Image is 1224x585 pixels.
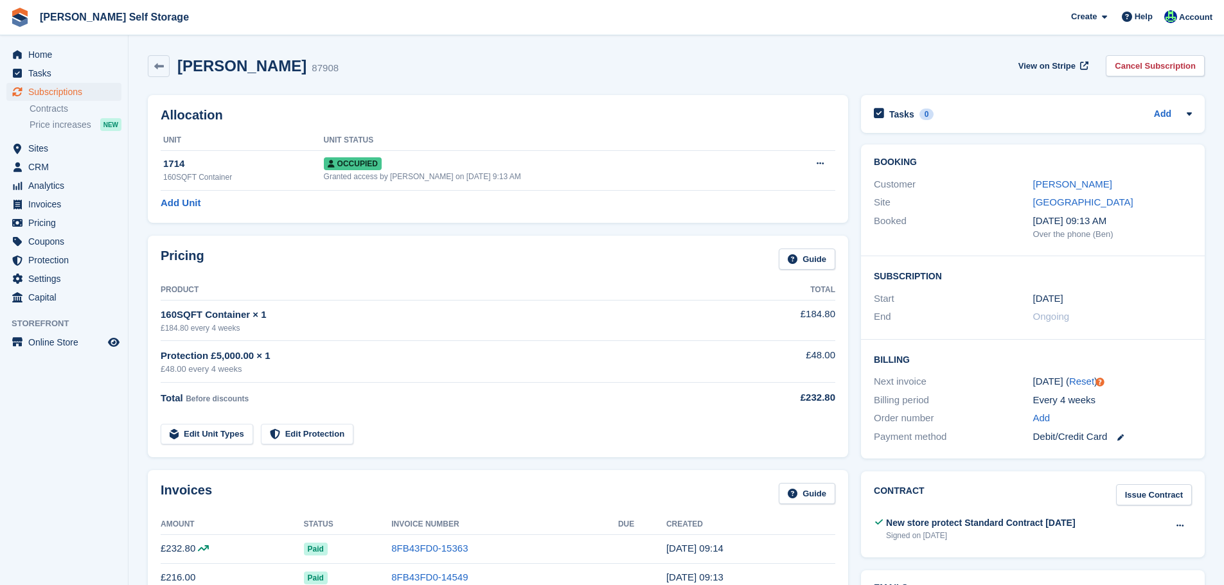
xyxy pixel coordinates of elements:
[666,543,723,554] time: 2025-09-17 08:14:11 UTC
[6,139,121,157] a: menu
[28,288,105,306] span: Capital
[161,483,212,504] h2: Invoices
[304,572,328,584] span: Paid
[28,139,105,157] span: Sites
[874,393,1033,408] div: Billing period
[874,310,1033,324] div: End
[10,8,30,27] img: stora-icon-8386f47178a22dfd0bd8f6a31ec36ba5ce8667c1dd55bd0f319d3a0aa187defe.svg
[161,534,304,563] td: £232.80
[874,374,1033,389] div: Next invoice
[1033,196,1133,207] a: [GEOGRAPHIC_DATA]
[161,424,253,445] a: Edit Unit Types
[261,424,353,445] a: Edit Protection
[1033,179,1112,189] a: [PERSON_NAME]
[391,543,468,554] a: 8FB43FD0-15363
[6,46,121,64] a: menu
[177,57,306,74] h2: [PERSON_NAME]
[6,333,121,351] a: menu
[161,196,200,211] a: Add Unit
[6,270,121,288] a: menu
[732,300,835,340] td: £184.80
[161,130,324,151] th: Unit
[1164,10,1177,23] img: Jenna Kennedy
[312,61,339,76] div: 87908
[6,177,121,195] a: menu
[666,514,835,535] th: Created
[30,119,91,131] span: Price increases
[1033,430,1192,444] div: Debit/Credit Card
[161,392,183,403] span: Total
[1033,292,1063,306] time: 2025-05-28 00:00:00 UTC
[161,363,732,376] div: £48.00 every 4 weeks
[6,195,121,213] a: menu
[28,214,105,232] span: Pricing
[106,335,121,350] a: Preview store
[874,353,1192,365] h2: Billing
[324,130,774,151] th: Unit Status
[874,214,1033,241] div: Booked
[100,118,121,131] div: NEW
[666,572,723,582] time: 2025-08-20 08:13:57 UTC
[28,232,105,250] span: Coupons
[324,157,382,170] span: Occupied
[874,269,1192,282] h2: Subscription
[161,308,732,322] div: 160SQFT Container × 1
[161,280,732,301] th: Product
[1013,55,1091,76] a: View on Stripe
[1033,214,1192,229] div: [DATE] 09:13 AM
[732,280,835,301] th: Total
[28,64,105,82] span: Tasks
[28,195,105,213] span: Invoices
[30,103,121,115] a: Contracts
[874,292,1033,306] div: Start
[35,6,194,28] a: [PERSON_NAME] Self Storage
[163,171,324,183] div: 160SQFT Container
[874,411,1033,426] div: Order number
[6,288,121,306] a: menu
[161,349,732,363] div: Protection £5,000.00 × 1
[304,514,392,535] th: Status
[874,177,1033,192] div: Customer
[6,232,121,250] a: menu
[732,390,835,405] div: £232.80
[874,195,1033,210] div: Site
[28,158,105,176] span: CRM
[28,333,105,351] span: Online Store
[163,157,324,171] div: 1714
[28,46,105,64] span: Home
[874,484,925,505] h2: Contract
[161,322,732,334] div: £184.80 every 4 weeks
[161,108,835,123] h2: Allocation
[1094,376,1106,388] div: Tooltip anchor
[12,317,128,330] span: Storefront
[874,157,1192,168] h2: Booking
[391,514,618,535] th: Invoice Number
[6,214,121,232] a: menu
[1116,484,1192,505] a: Issue Contract
[889,109,914,120] h2: Tasks
[324,171,774,182] div: Granted access by [PERSON_NAME] on [DATE] 9:13 AM
[6,158,121,176] a: menu
[6,83,121,101] a: menu
[30,118,121,132] a: Price increases NEW
[779,249,835,270] a: Guide
[1106,55,1205,76] a: Cancel Subscription
[1033,311,1070,322] span: Ongoing
[6,64,121,82] a: menu
[1179,11,1212,24] span: Account
[6,251,121,269] a: menu
[161,249,204,270] h2: Pricing
[1069,376,1094,387] a: Reset
[732,341,835,383] td: £48.00
[304,543,328,555] span: Paid
[186,394,249,403] span: Before discounts
[618,514,666,535] th: Due
[1135,10,1153,23] span: Help
[1033,393,1192,408] div: Every 4 weeks
[1154,107,1171,122] a: Add
[874,430,1033,444] div: Payment method
[28,177,105,195] span: Analytics
[779,483,835,504] a: Guide
[28,270,105,288] span: Settings
[886,516,1076,530] div: New store protect Standard Contract [DATE]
